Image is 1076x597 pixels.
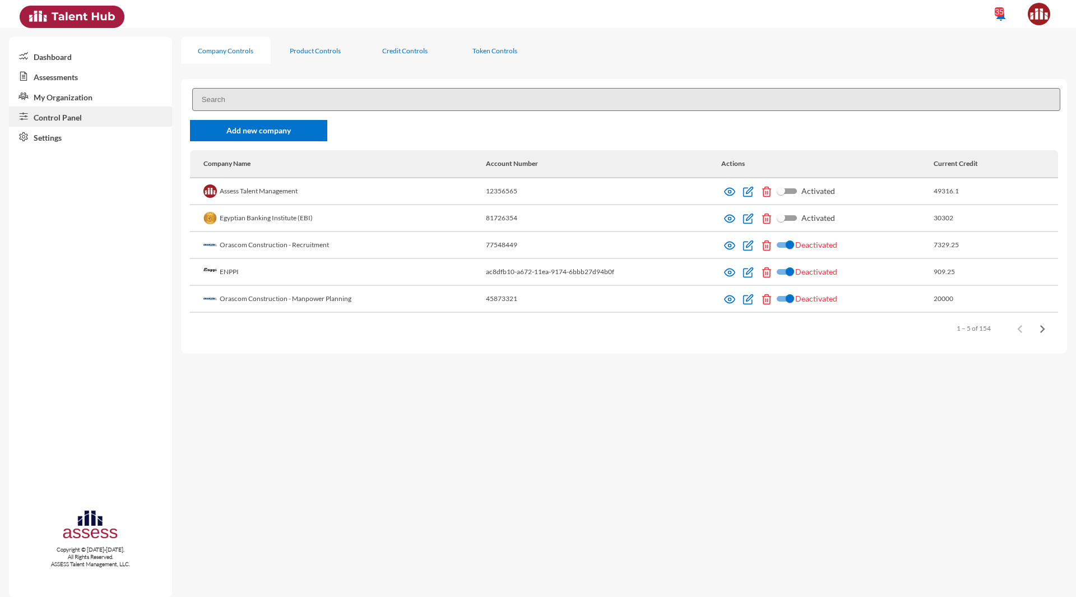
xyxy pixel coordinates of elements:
a: Settings [9,127,172,147]
td: 12356565 [486,178,721,205]
a: Assessments [9,66,172,86]
td: 81726354 [486,205,721,232]
a: Dashboard [9,46,172,66]
div: 35 [995,7,1004,16]
td: Assess Talent Management [190,178,486,205]
div: Company Name [203,159,251,168]
div: Credit Controls [382,47,428,55]
a: My Organization [9,86,172,107]
td: 7329.25 [934,232,1058,259]
td: ENPPI [190,259,486,286]
div: Actions [721,159,934,168]
a: Control Panel [9,107,172,127]
div: 1 – 5 of 154 [957,324,991,332]
td: Egyptian Banking Institute (EBI) [190,205,486,232]
td: 30302 [934,205,1058,232]
td: 45873321 [486,286,721,313]
span: Activated [801,211,835,225]
img: assesscompany-logo.png [62,508,119,544]
td: Orascom Construction - Recruitment [190,232,486,259]
span: Deactivated [795,292,837,306]
td: 77548449 [486,232,721,259]
td: 20000 [934,286,1058,313]
div: Company Controls [198,47,253,55]
td: 49316.1 [934,178,1058,205]
div: Token Controls [472,47,517,55]
div: Actions [721,159,745,168]
mat-icon: notifications [994,8,1008,22]
a: Add new company [190,120,327,141]
td: ac8dfb10-a672-11ea-9174-6bbb27d94b0f [486,259,721,286]
button: Previous page [1009,317,1031,340]
button: Next page [1031,317,1054,340]
span: Deactivated [795,265,837,279]
div: Current Credit [934,159,1045,168]
span: Deactivated [795,238,837,252]
td: Orascom Construction - Manpower Planning [190,286,486,313]
div: Account Number [486,159,721,168]
p: Copyright © [DATE]-[DATE]. All Rights Reserved. ASSESS Talent Management, LLC. [9,546,172,568]
div: Account Number [486,159,538,168]
input: Search [192,88,1060,111]
td: 909.25 [934,259,1058,286]
div: Current Credit [934,159,978,168]
div: Product Controls [290,47,341,55]
div: Company Name [203,159,486,168]
span: Activated [801,184,835,198]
